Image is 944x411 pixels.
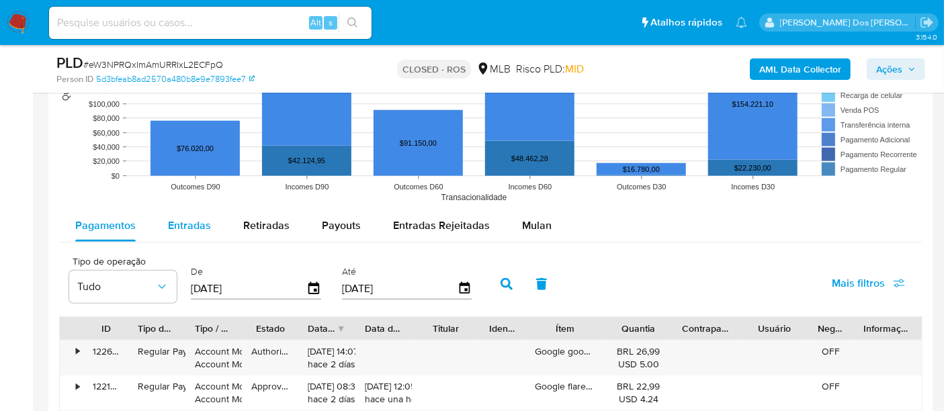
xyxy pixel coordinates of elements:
button: Ações [867,58,925,80]
span: MID [565,61,584,77]
span: Ações [876,58,902,80]
span: 3.154.0 [916,32,937,42]
button: AML Data Collector [750,58,851,80]
a: 5d3bfeab8ad2570a480b8e9e7893fee7 [96,73,255,85]
span: Atalhos rápidos [650,15,722,30]
button: search-icon [339,13,366,32]
p: renato.lopes@mercadopago.com.br [780,16,916,29]
input: Pesquise usuários ou casos... [49,14,372,32]
a: Notificações [736,17,747,28]
span: s [329,16,333,29]
b: Person ID [56,73,93,85]
a: Sair [920,15,934,30]
span: # eW3NPRQxImAmURRIxL2ECFpQ [83,58,223,71]
b: AML Data Collector [759,58,841,80]
div: MLB [476,62,511,77]
p: CLOSED - ROS [397,60,471,79]
b: PLD [56,52,83,73]
span: Alt [310,16,321,29]
span: Risco PLD: [516,62,584,77]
